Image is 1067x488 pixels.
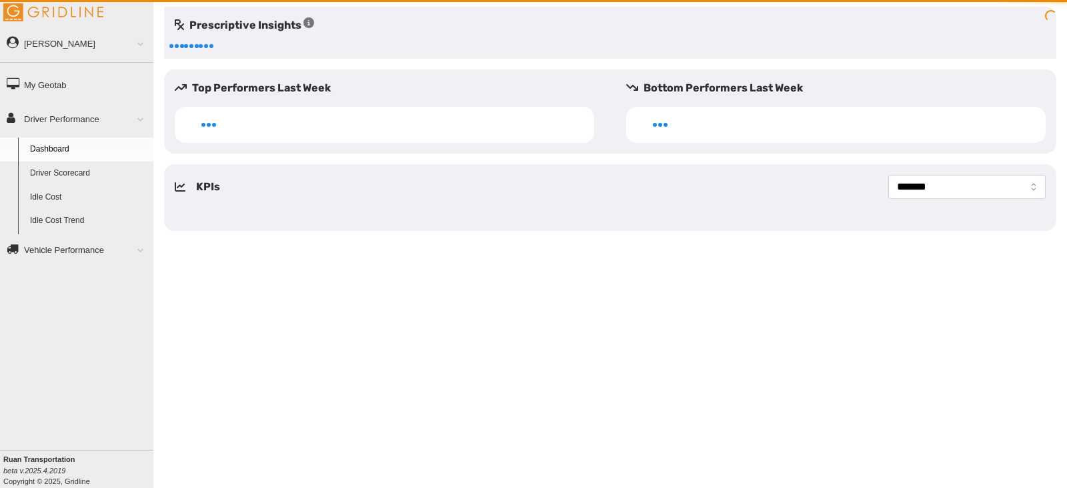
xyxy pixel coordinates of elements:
[175,80,605,96] h5: Top Performers Last Week
[3,455,75,463] b: Ruan Transportation
[196,179,220,195] h5: KPIs
[24,233,153,257] a: Idle Duration
[3,454,153,487] div: Copyright © 2025, Gridline
[3,3,103,21] img: Gridline
[24,162,153,186] a: Driver Scorecard
[24,209,153,233] a: Idle Cost Trend
[3,467,65,475] i: beta v.2025.4.2019
[626,80,1056,96] h5: Bottom Performers Last Week
[24,186,153,210] a: Idle Cost
[175,17,314,33] h5: Prescriptive Insights
[24,138,153,162] a: Dashboard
